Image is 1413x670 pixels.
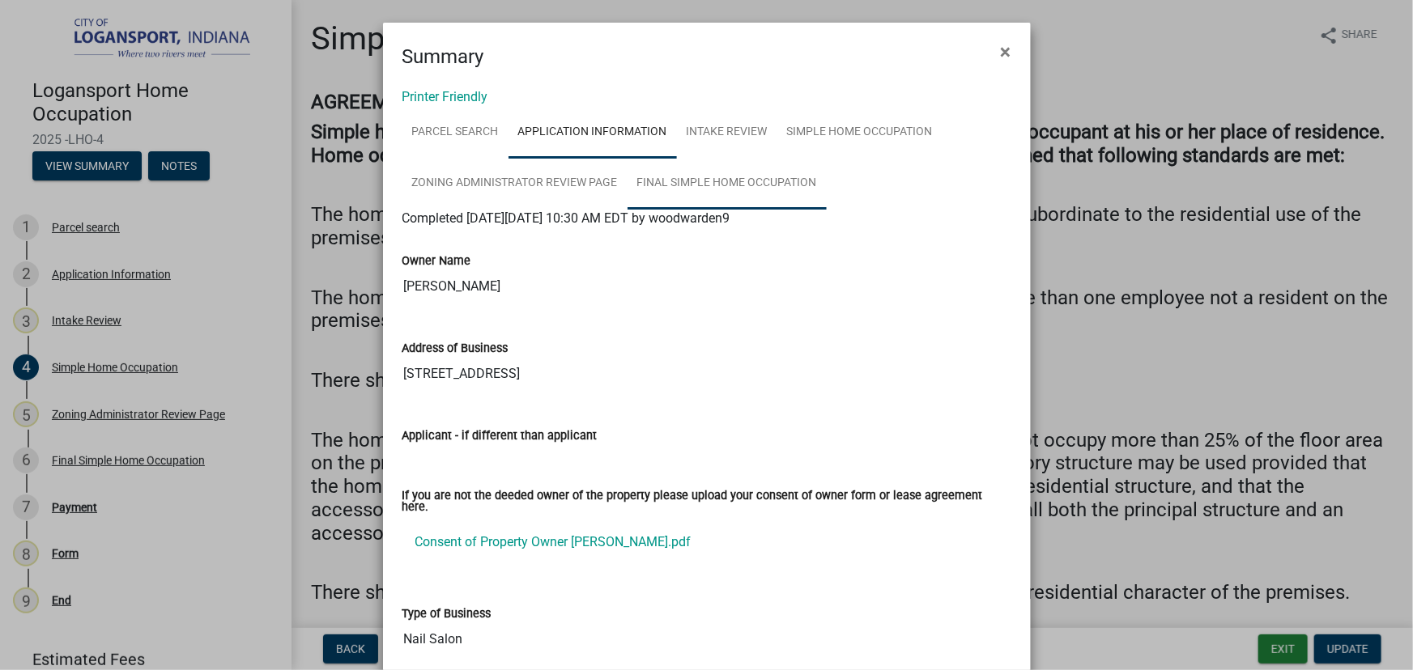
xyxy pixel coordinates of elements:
a: Zoning Administrator Review Page [402,158,628,210]
a: Simple Home Occupation [777,107,943,159]
a: Final Simple Home Occupation [628,158,827,210]
a: Application Information [509,107,677,159]
a: Parcel search [402,107,509,159]
label: Type of Business [402,609,492,620]
label: Applicant - if different than applicant [402,430,598,442]
label: Owner Name [402,256,471,267]
label: Address of Business [402,343,509,354]
span: Completed [DATE][DATE] 10:30 AM EDT by woodwarden9 [402,210,730,226]
a: Printer Friendly [402,89,488,104]
span: × [1001,40,1011,63]
label: If you are not the deeded owner of the property please upload your consent of owner form or lease... [402,490,1011,514]
h4: Summary [402,42,484,71]
a: Intake Review [677,107,777,159]
button: Close [988,29,1024,74]
a: Consent of Property Owner [PERSON_NAME].pdf [402,523,1011,562]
